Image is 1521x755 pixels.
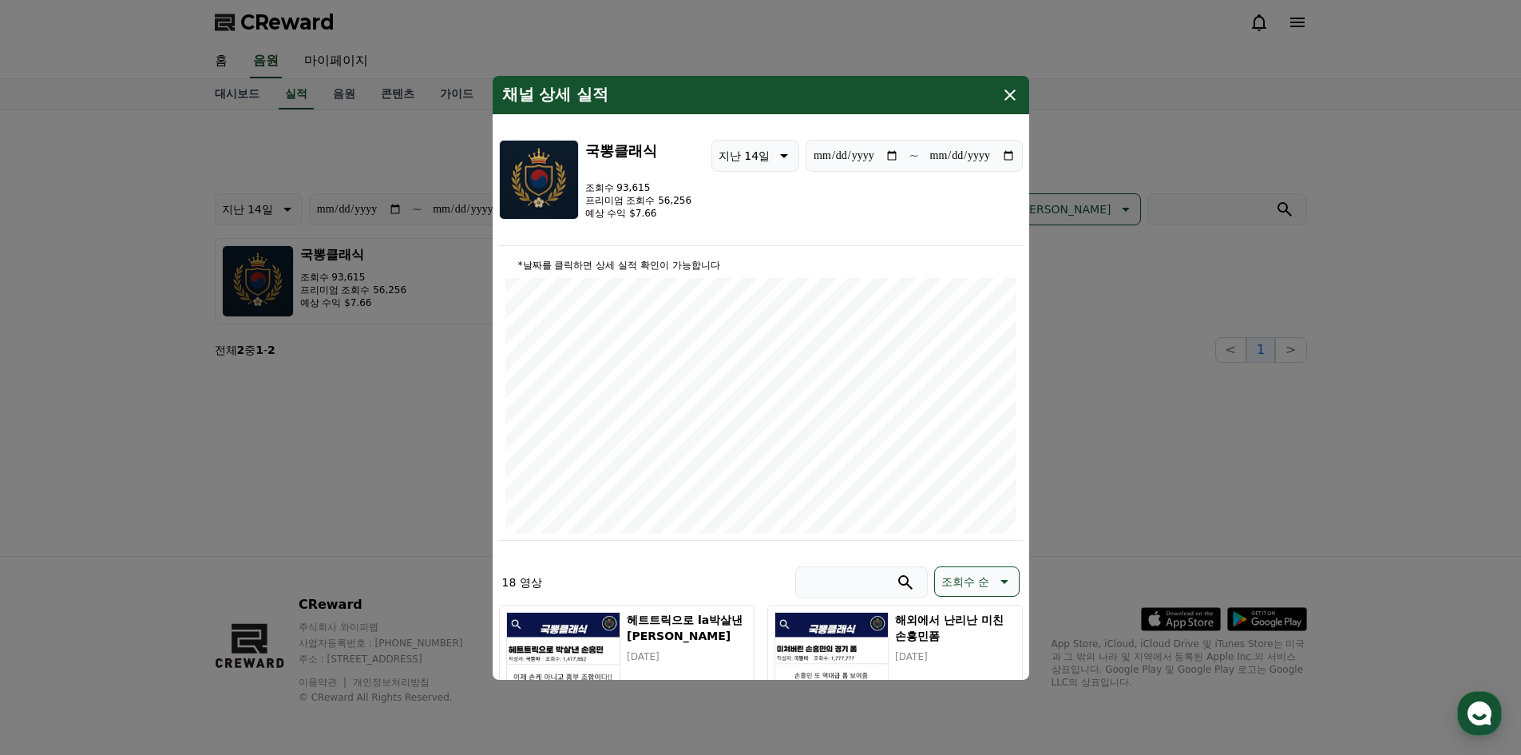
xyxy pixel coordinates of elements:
[941,570,989,593] p: 조회수 순
[502,574,542,590] p: 18 영상
[502,85,609,105] h4: 채널 상세 실적
[499,140,579,220] img: 국뽕클래식
[206,507,307,546] a: 설정
[627,612,747,644] h5: 헤트트릭으로 la박살낸 [PERSON_NAME]
[146,531,165,544] span: 대화
[493,76,1029,680] div: modal
[585,140,692,162] h3: 국뽕클래식
[585,207,692,220] p: 예상 수익 $7.66
[934,566,1019,597] button: 조회수 순
[895,650,1015,663] p: [DATE]
[585,194,692,207] p: 프리미엄 조회수 56,256
[247,530,266,543] span: 설정
[909,146,919,165] p: ~
[719,145,770,167] p: 지난 14일
[711,140,799,172] button: 지난 14일
[50,530,60,543] span: 홈
[505,259,1016,272] p: *날짜를 클릭하면 상세 실적 확인이 가능합니다
[5,507,105,546] a: 홈
[105,507,206,546] a: 대화
[627,650,747,663] p: [DATE]
[895,612,1015,644] h5: 해외에서 난리난 미친 손흥민폼
[585,181,692,194] p: 조회수 93,615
